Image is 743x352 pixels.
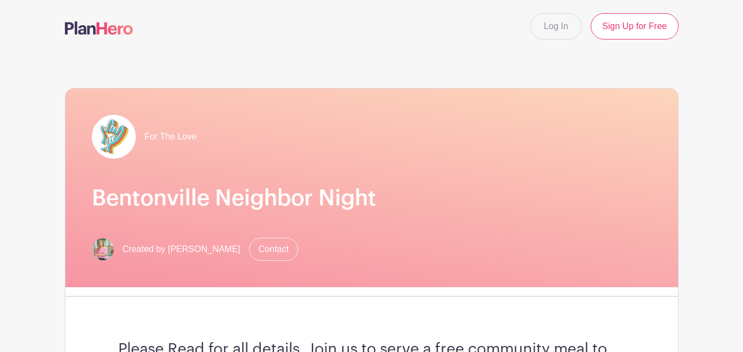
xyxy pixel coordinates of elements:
[92,115,136,159] img: pageload-spinner.gif
[123,243,240,256] span: Created by [PERSON_NAME]
[249,238,298,261] a: Contact
[530,13,582,40] a: Log In
[92,185,652,211] h1: Bentonville Neighbor Night
[65,21,133,35] img: logo-507f7623f17ff9eddc593b1ce0a138ce2505c220e1c5a4e2b4648c50719b7d32.svg
[92,238,114,260] img: 2x2%20headshot.png
[145,130,197,143] span: For The Love
[591,13,678,40] a: Sign Up for Free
